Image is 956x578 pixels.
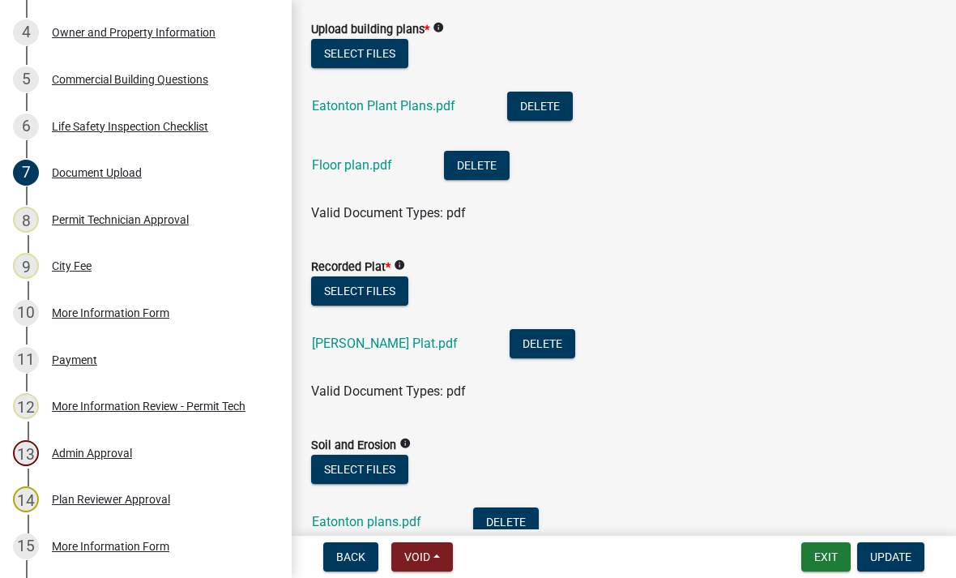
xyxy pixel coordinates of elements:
label: Recorded Plat [311,262,391,273]
div: Commercial Building Questions [52,74,208,85]
button: Back [323,542,378,572]
a: [PERSON_NAME] Plat.pdf [312,336,458,351]
wm-modal-confirm: Delete Document [473,516,539,531]
button: Select files [311,39,408,68]
div: Payment [52,354,97,366]
a: Eatonton Plant Plans.pdf [312,98,455,113]
div: 4 [13,19,39,45]
div: 9 [13,253,39,279]
div: More Information Form [52,541,169,552]
span: Update [870,550,911,563]
a: Eatonton plans.pdf [312,514,421,529]
button: Void [391,542,453,572]
span: Valid Document Types: pdf [311,383,466,399]
div: City Fee [52,260,92,272]
label: Upload building plans [311,24,429,36]
button: Delete [444,151,510,180]
wm-modal-confirm: Delete Document [444,159,510,174]
button: Select files [311,455,408,484]
i: info [399,438,411,449]
div: 8 [13,207,39,233]
i: info [394,259,405,271]
button: Delete [473,507,539,537]
button: Select files [311,276,408,306]
wm-modal-confirm: Delete Document [510,337,575,353]
div: Permit Technician Approval [52,214,189,225]
button: Delete [507,92,573,121]
div: 6 [13,113,39,139]
button: Delete [510,329,575,358]
div: 15 [13,533,39,559]
wm-modal-confirm: Delete Document [507,100,573,115]
button: Exit [801,542,851,572]
i: info [433,22,444,33]
span: Valid Document Types: pdf [311,205,466,220]
a: Floor plan.pdf [312,157,392,173]
div: Owner and Property Information [52,27,216,38]
div: Document Upload [52,167,142,178]
div: More Information Form [52,307,169,319]
div: Plan Reviewer Approval [52,494,170,505]
div: Life Safety Inspection Checklist [52,121,208,132]
label: Soil and Erosion [311,440,396,452]
div: More Information Review - Permit Tech [52,400,245,412]
div: 12 [13,393,39,419]
div: 14 [13,486,39,512]
button: Update [857,542,924,572]
div: 5 [13,66,39,92]
div: 10 [13,300,39,326]
span: Void [404,550,430,563]
div: 11 [13,347,39,373]
span: Back [336,550,365,563]
div: 13 [13,440,39,466]
div: Admin Approval [52,447,132,459]
div: 7 [13,160,39,186]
